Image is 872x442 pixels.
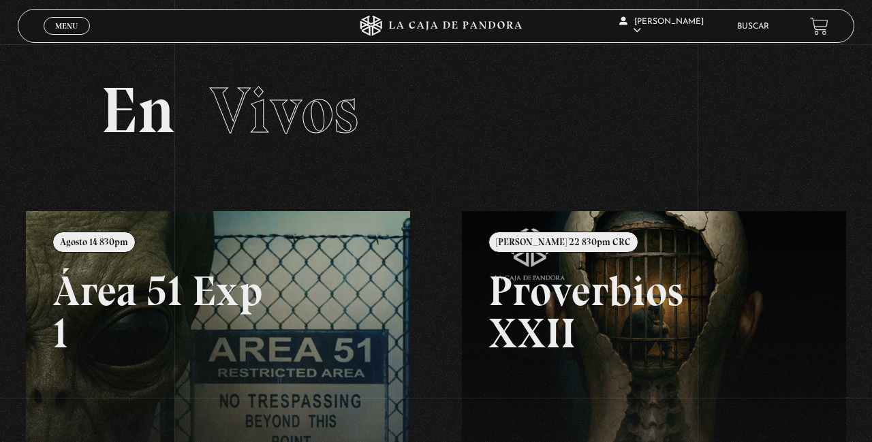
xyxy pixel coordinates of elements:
[55,22,78,30] span: Menu
[737,22,769,31] a: Buscar
[51,33,83,43] span: Cerrar
[210,72,358,149] span: Vivos
[810,16,828,35] a: View your shopping cart
[101,78,770,143] h2: En
[619,18,704,35] span: [PERSON_NAME]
